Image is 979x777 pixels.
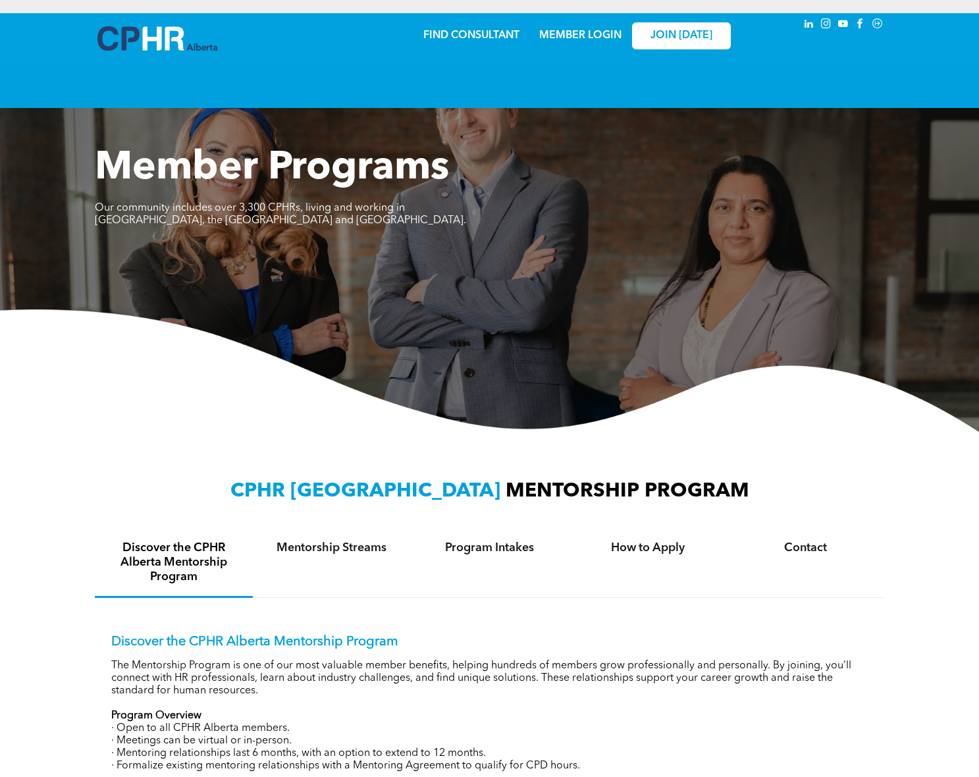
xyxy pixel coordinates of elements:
h4: Program Intakes [423,541,557,555]
p: · Formalize existing mentoring relationships with a Mentoring Agreement to qualify for CPD hours. [111,760,868,772]
a: MEMBER LOGIN [539,30,622,41]
a: Social network [870,16,885,34]
h4: How to Apply [581,541,715,555]
p: · Meetings can be virtual or in-person. [111,735,868,747]
h4: Contact [739,541,873,555]
p: The Mentorship Program is one of our most valuable member benefits, helping hundreds of members g... [111,660,868,697]
span: MENTORSHIP PROGRAM [506,481,749,501]
a: instagram [819,16,833,34]
p: · Mentoring relationships last 6 months, with an option to extend to 12 months. [111,747,868,760]
p: Discover the CPHR Alberta Mentorship Program [111,634,868,650]
a: linkedin [802,16,816,34]
strong: Program Overview [111,710,201,721]
span: JOIN [DATE] [650,30,712,42]
span: Member Programs [95,149,449,188]
h4: Discover the CPHR Alberta Mentorship Program [107,541,241,584]
h4: Mentorship Streams [265,541,399,555]
a: youtube [836,16,851,34]
p: · Open to all CPHR Alberta members. [111,722,868,735]
a: JOIN [DATE] [632,22,731,49]
span: Our community includes over 3,300 CPHRs, living and working in [GEOGRAPHIC_DATA], the [GEOGRAPHIC... [95,203,466,226]
a: facebook [853,16,868,34]
a: FIND CONSULTANT [423,30,519,41]
img: A blue and white logo for cp alberta [97,26,217,51]
span: CPHR [GEOGRAPHIC_DATA] [230,481,500,501]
